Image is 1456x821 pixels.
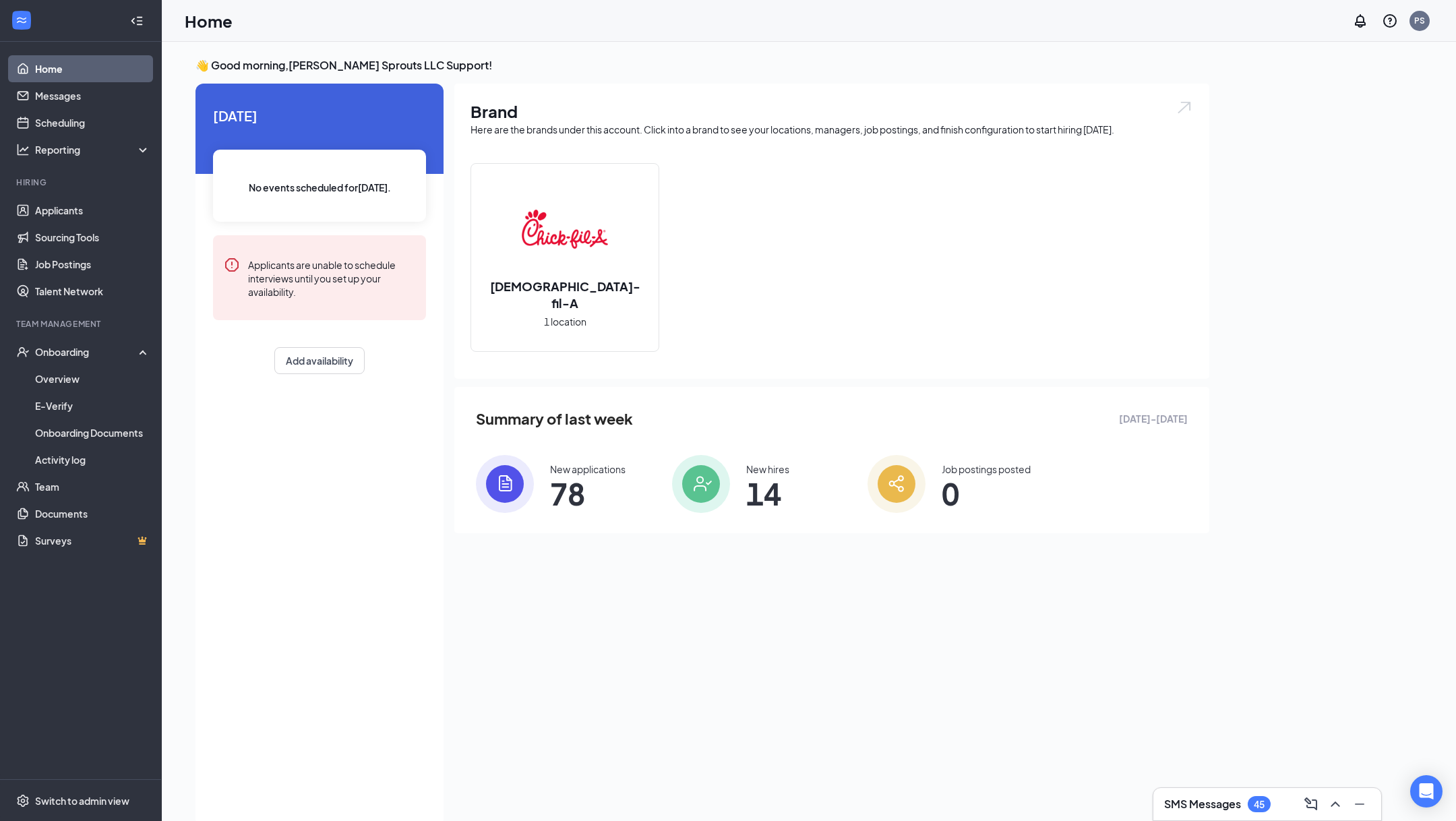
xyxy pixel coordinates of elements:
[35,392,150,419] a: E-Verify
[550,462,626,476] div: New applications
[35,82,150,109] a: Messages
[1382,13,1398,29] svg: QuestionInfo
[550,481,626,506] span: 78
[942,481,1031,506] span: 0
[274,347,365,374] button: Add availability
[672,455,730,513] img: icon
[476,407,633,431] span: Summary of last week
[16,318,148,330] div: Team Management
[1414,15,1425,26] div: PS
[16,794,30,808] svg: Settings
[35,794,129,808] div: Switch to admin view
[35,224,150,251] a: Sourcing Tools
[868,455,926,513] img: icon
[746,462,789,476] div: New hires
[1410,775,1443,808] div: Open Intercom Messenger
[942,462,1031,476] div: Job postings posted
[522,186,608,272] img: Chick-fil-A
[471,123,1193,136] div: Here are the brands under this account. Click into a brand to see your locations, managers, job p...
[1327,796,1343,812] svg: ChevronUp
[16,143,30,156] svg: Analysis
[35,527,150,554] a: SurveysCrown
[35,365,150,392] a: Overview
[185,9,233,32] h1: Home
[248,257,415,299] div: Applicants are unable to schedule interviews until you set up your availability.
[16,345,30,359] svg: UserCheck
[1119,411,1188,426] span: [DATE] - [DATE]
[130,14,144,28] svg: Collapse
[35,143,151,156] div: Reporting
[35,446,150,473] a: Activity log
[746,481,789,506] span: 14
[544,314,586,329] span: 1 location
[35,278,150,305] a: Talent Network
[1325,793,1346,815] button: ChevronUp
[35,251,150,278] a: Job Postings
[1176,100,1193,115] img: open.6027fd2a22e1237b5b06.svg
[35,419,150,446] a: Onboarding Documents
[35,345,139,359] div: Onboarding
[249,180,391,195] span: No events scheduled for [DATE] .
[15,13,28,27] svg: WorkstreamLogo
[213,105,426,126] span: [DATE]
[35,109,150,136] a: Scheduling
[35,500,150,527] a: Documents
[1303,796,1319,812] svg: ComposeMessage
[195,58,1209,73] h3: 👋 Good morning, [PERSON_NAME] Sprouts LLC Support !
[35,197,150,224] a: Applicants
[471,278,659,311] h2: [DEMOGRAPHIC_DATA]-fil-A
[16,177,148,188] div: Hiring
[35,473,150,500] a: Team
[35,55,150,82] a: Home
[1352,13,1368,29] svg: Notifications
[224,257,240,273] svg: Error
[1349,793,1370,815] button: Minimize
[1352,796,1368,812] svg: Minimize
[476,455,534,513] img: icon
[471,100,1193,123] h1: Brand
[1254,799,1265,810] div: 45
[1300,793,1322,815] button: ComposeMessage
[1164,797,1241,812] h3: SMS Messages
